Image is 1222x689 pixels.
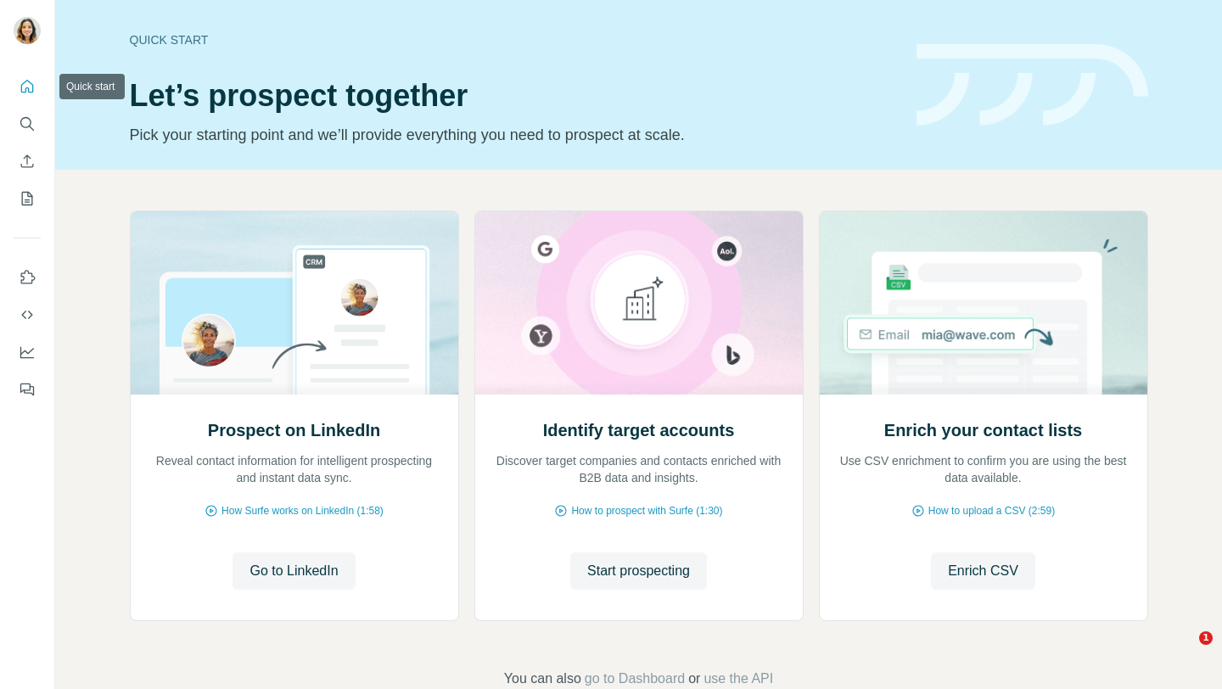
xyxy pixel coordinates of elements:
img: Identify target accounts [474,211,804,395]
iframe: Intercom live chat [1164,631,1205,672]
p: Pick your starting point and we’ll provide everything you need to prospect at scale. [130,123,896,147]
button: My lists [14,183,41,214]
span: You can also [504,669,581,689]
button: Go to LinkedIn [233,552,355,590]
button: go to Dashboard [585,669,685,689]
img: Prospect on LinkedIn [130,211,459,395]
span: How to prospect with Surfe (1:30) [571,503,722,518]
p: Reveal contact information for intelligent prospecting and instant data sync. [148,452,441,486]
button: Use Surfe API [14,300,41,330]
p: Use CSV enrichment to confirm you are using the best data available. [837,452,1130,486]
p: Discover target companies and contacts enriched with B2B data and insights. [492,452,786,486]
span: or [688,669,700,689]
span: How to upload a CSV (2:59) [928,503,1055,518]
button: Quick start [14,71,41,102]
span: How Surfe works on LinkedIn (1:58) [221,503,384,518]
button: Feedback [14,374,41,405]
span: 1 [1199,631,1213,645]
button: Search [14,109,41,139]
button: Enrich CSV [931,552,1035,590]
button: use the API [703,669,773,689]
button: Enrich CSV [14,146,41,176]
h1: Let’s prospect together [130,79,896,113]
img: banner [916,44,1148,126]
img: Avatar [14,17,41,44]
button: Start prospecting [570,552,707,590]
h2: Identify target accounts [543,418,735,442]
span: Go to LinkedIn [249,561,338,581]
div: Quick start [130,31,896,48]
button: Use Surfe on LinkedIn [14,262,41,293]
span: Enrich CSV [948,561,1018,581]
img: Enrich your contact lists [819,211,1148,395]
h2: Prospect on LinkedIn [208,418,380,442]
button: Dashboard [14,337,41,367]
span: Start prospecting [587,561,690,581]
h2: Enrich your contact lists [884,418,1082,442]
